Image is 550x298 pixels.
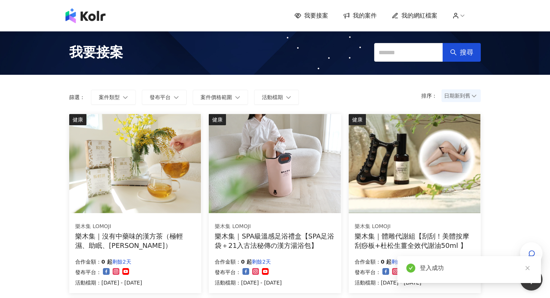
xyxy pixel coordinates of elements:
[193,90,248,105] button: 案件價格範圍
[262,94,283,100] span: 活動檔期
[75,231,195,250] div: 樂木集｜沒有中藥味的漢方茶（極輕濕、助眠、[PERSON_NAME]）
[525,265,530,271] span: close
[353,12,377,20] span: 我的案件
[215,231,335,250] div: 樂木集｜SPA級溫感足浴禮盒【SPA足浴袋＋21入古法秘傳の漢方湯浴包】
[444,90,478,101] span: 日期新到舊
[355,268,381,277] p: 發布平台：
[75,268,101,277] p: 發布平台：
[150,94,171,100] span: 發布平台
[343,12,377,20] a: 我的案件
[406,264,415,273] span: check-circle
[75,257,101,266] p: 合作金額：
[215,278,282,287] p: 活動檔期：[DATE] - [DATE]
[349,114,366,125] div: 健康
[254,90,299,105] button: 活動檔期
[209,114,226,125] div: 健康
[355,223,474,230] div: 樂木集 LOMOJI
[421,93,441,99] p: 排序：
[142,90,187,105] button: 發布平台
[91,90,136,105] button: 案件類型
[65,8,106,23] img: logo
[75,223,195,230] div: 樂木集 LOMOJI
[304,12,328,20] span: 我要接案
[215,268,241,277] p: 發布平台：
[355,257,381,266] p: 合作金額：
[391,257,410,266] p: 剩餘2天
[392,12,437,20] a: 我的網紅檔案
[460,48,473,56] span: 搜尋
[443,43,481,62] button: 搜尋
[349,114,480,213] img: 體雕代謝組【刮刮！美體按摩刮痧板+杜松生薑全效代謝油50ml 】
[355,278,422,287] p: 活動檔期：[DATE] - [DATE]
[241,257,252,266] p: 0 起
[420,264,532,273] div: 登入成功
[99,94,120,100] span: 案件類型
[381,257,392,266] p: 0 起
[69,94,85,100] p: 篩選：
[450,49,457,56] span: search
[69,114,86,125] div: 健康
[401,12,437,20] span: 我的網紅檔案
[101,257,112,266] p: 0 起
[215,223,334,230] div: 樂木集 LOMOJI
[69,43,123,62] span: 我要接案
[355,231,475,250] div: 樂木集｜體雕代謝組【刮刮！美體按摩刮痧板+杜松生薑全效代謝油50ml 】
[215,257,241,266] p: 合作金額：
[294,12,328,20] a: 我要接案
[75,278,142,287] p: 活動檔期：[DATE] - [DATE]
[69,114,201,213] img: 樂木集｜沒有中藥味的漢方茶（極輕濕、助眠、亮妍）
[209,114,340,213] img: SPA級溫感足浴禮盒【SPA足浴袋＋21入古法秘傳の漢方湯浴包】
[252,257,271,266] p: 剩餘2天
[112,257,131,266] p: 剩餘2天
[201,94,232,100] span: 案件價格範圍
